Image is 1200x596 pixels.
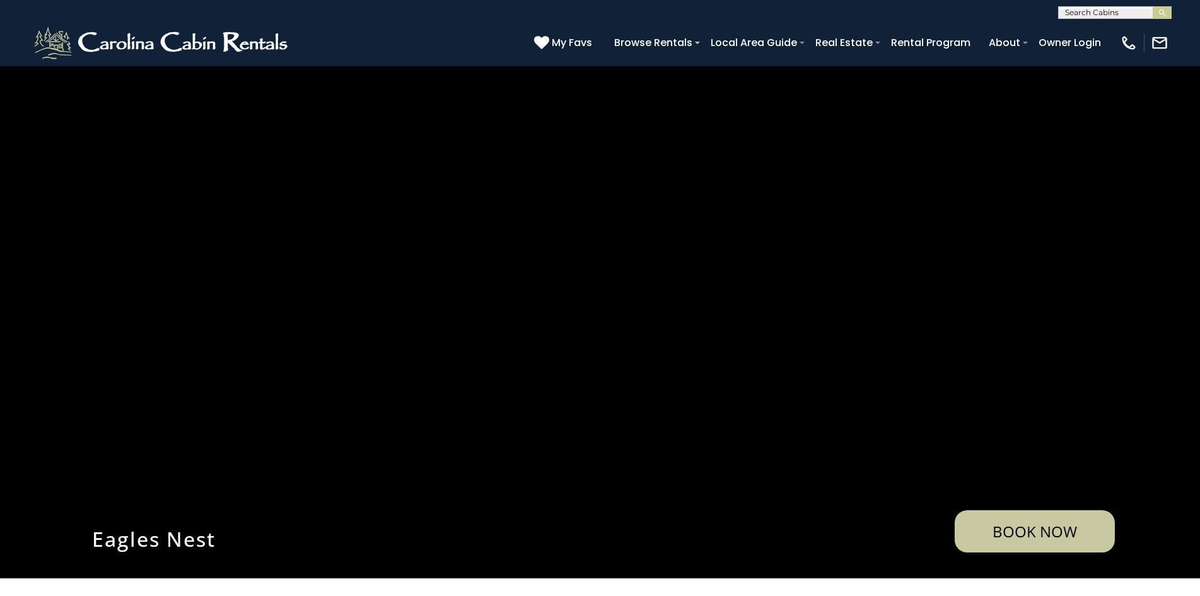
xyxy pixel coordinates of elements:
[955,510,1115,552] a: Book Now
[83,525,537,552] h1: Eagles Nest
[885,32,977,54] a: Rental Program
[1151,34,1168,52] img: mail-regular-white.png
[704,32,803,54] a: Local Area Guide
[1032,32,1107,54] a: Owner Login
[809,32,879,54] a: Real Estate
[534,35,595,51] a: My Favs
[982,32,1027,54] a: About
[552,35,592,50] span: My Favs
[1120,34,1138,52] img: phone-regular-white.png
[608,32,699,54] a: Browse Rentals
[32,24,293,62] img: White-1-2.png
